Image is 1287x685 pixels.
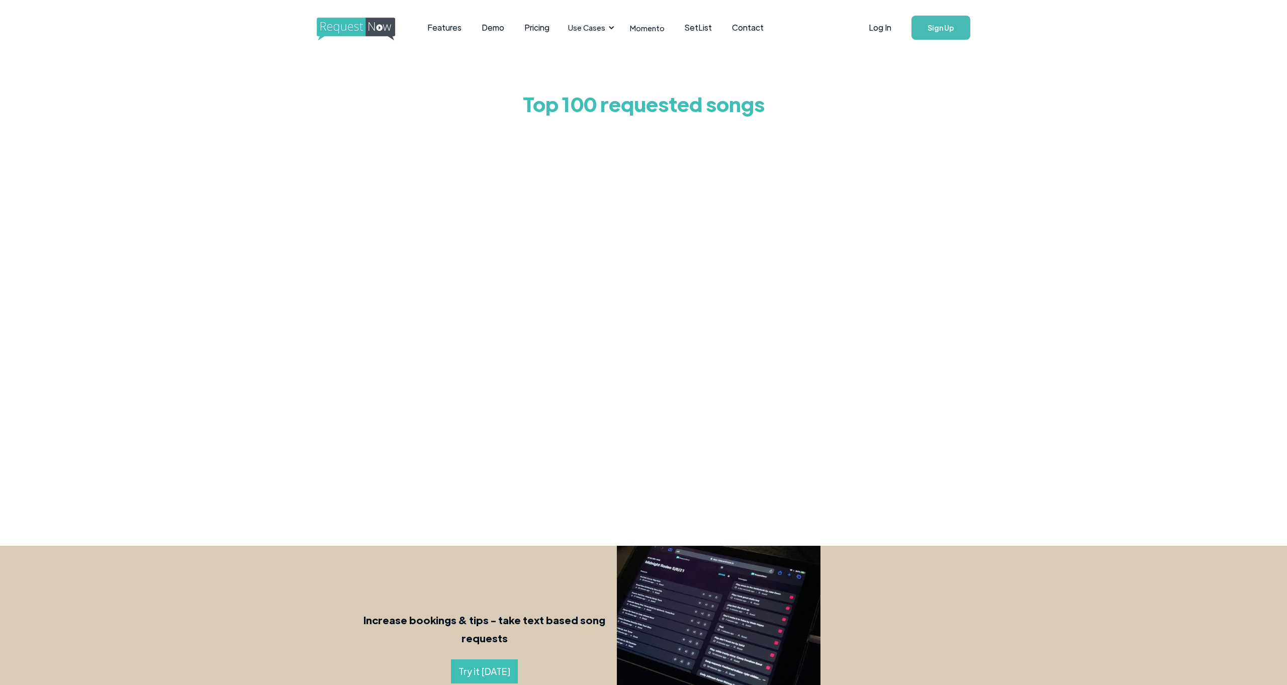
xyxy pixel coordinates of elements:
a: home [317,18,392,38]
a: Demo [472,12,514,43]
strong: Increase bookings & tips - take text based song requests [363,614,605,644]
div: Use Cases [568,22,605,33]
a: Features [417,12,472,43]
a: Contact [722,12,774,43]
h1: Top 100 requested songs [407,83,880,124]
iframe: LiveChat chat widget [1146,653,1287,685]
a: Log In [859,10,901,45]
div: Use Cases [562,12,617,43]
a: Try it [DATE] [451,659,518,683]
a: Sign Up [911,16,970,40]
a: Pricing [514,12,560,43]
a: SetList [675,12,722,43]
a: Momento [620,13,675,43]
iframe: RequestNow Top 100 Songs [468,124,819,526]
img: requestnow logo [317,18,414,41]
